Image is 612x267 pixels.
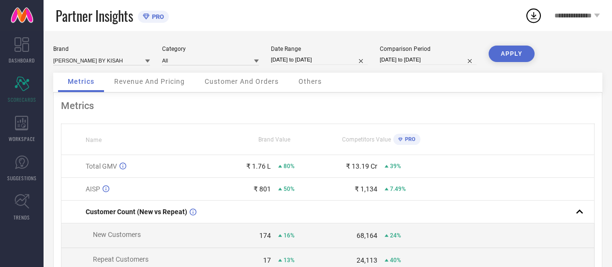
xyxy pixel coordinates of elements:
div: ₹ 13.19 Cr [346,162,377,170]
div: ₹ 1.76 L [246,162,271,170]
div: Open download list [525,7,542,24]
div: Brand [53,46,150,52]
span: SUGGESTIONS [7,174,37,182]
span: Competitors Value [342,136,391,143]
input: Select comparison period [380,55,477,65]
div: 17 [263,256,271,264]
span: 40% [390,257,401,264]
div: Date Range [271,46,368,52]
span: Partner Insights [56,6,133,26]
span: 13% [284,257,295,264]
div: ₹ 1,134 [355,185,377,193]
button: APPLY [489,46,535,62]
div: 68,164 [357,232,377,239]
span: AISP [86,185,100,193]
span: Brand Value [258,136,290,143]
span: TRENDS [14,214,30,221]
span: PRO [403,136,416,142]
div: Category [162,46,259,52]
span: Total GMV [86,162,117,170]
div: 174 [259,232,271,239]
span: 16% [284,232,295,239]
span: Name [86,137,102,143]
span: WORKSPACE [9,135,35,142]
input: Select date range [271,55,368,65]
span: SCORECARDS [8,96,36,103]
span: PRO [149,13,164,20]
span: 39% [390,163,401,170]
span: 80% [284,163,295,170]
div: Metrics [61,100,595,111]
span: DASHBOARD [9,57,35,64]
span: 50% [284,186,295,192]
span: 24% [390,232,401,239]
div: ₹ 801 [254,185,271,193]
span: Customer Count (New vs Repeat) [86,208,187,216]
span: New Customers [93,231,141,238]
span: Others [299,78,322,85]
span: Metrics [68,78,94,85]
span: Repeat Customers [93,255,149,263]
span: Customer And Orders [205,78,279,85]
div: 24,113 [357,256,377,264]
div: Comparison Period [380,46,477,52]
span: Revenue And Pricing [114,78,185,85]
span: 7.49% [390,186,406,192]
